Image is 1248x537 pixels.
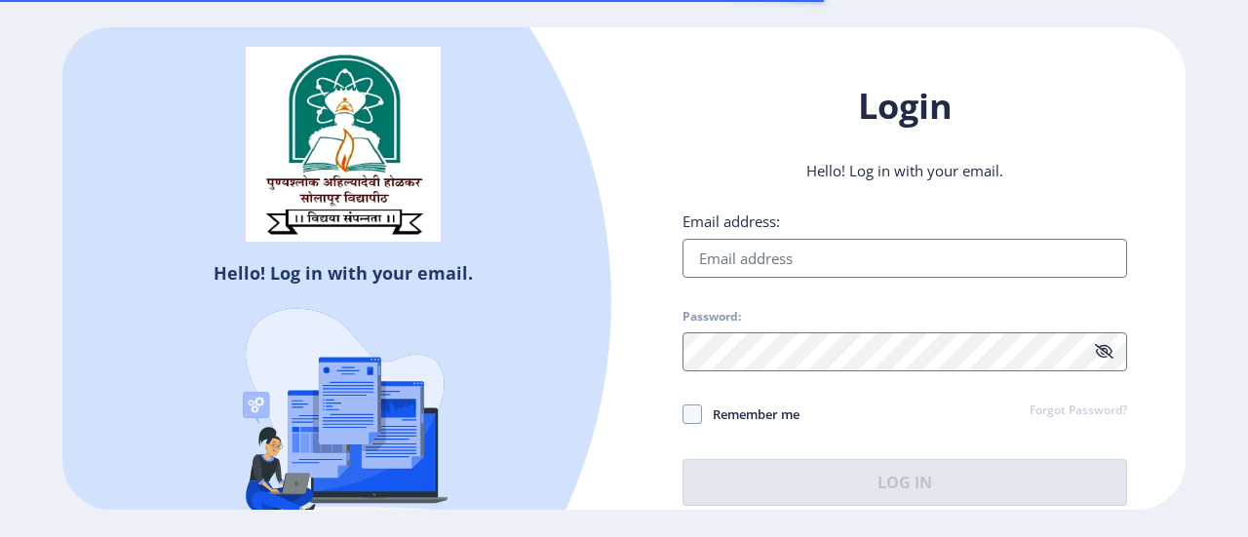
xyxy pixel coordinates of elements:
[1030,403,1127,420] a: Forgot Password?
[246,47,441,242] img: solapur_logo.png
[682,211,780,231] label: Email address:
[682,83,1127,130] h1: Login
[682,459,1127,506] button: Log In
[682,161,1127,180] p: Hello! Log in with your email.
[702,403,799,426] span: Remember me
[682,239,1127,278] input: Email address
[682,309,741,325] label: Password:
